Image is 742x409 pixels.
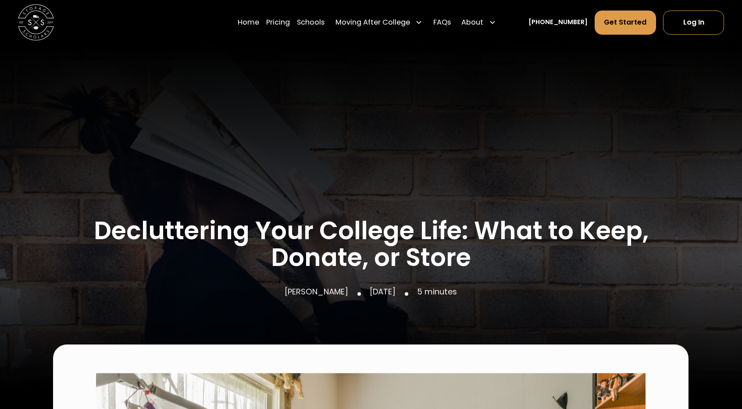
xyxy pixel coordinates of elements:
p: 5 minutes [417,286,457,298]
div: About [458,10,499,35]
a: Pricing [266,10,290,35]
a: Home [238,10,259,35]
a: home [18,4,54,40]
div: Moving After College [335,17,410,28]
div: About [461,17,483,28]
p: [PERSON_NAME] [285,286,348,298]
h1: Decluttering Your College Life: What to Keep, Donate, or Store [48,217,694,272]
a: Schools [297,10,325,35]
div: Moving After College [332,10,426,35]
img: Storage Scholars main logo [18,4,54,40]
a: Get Started [595,11,656,35]
a: FAQs [433,10,451,35]
a: Log In [663,11,724,35]
p: [DATE] [370,286,396,298]
a: [PHONE_NUMBER] [528,18,588,27]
